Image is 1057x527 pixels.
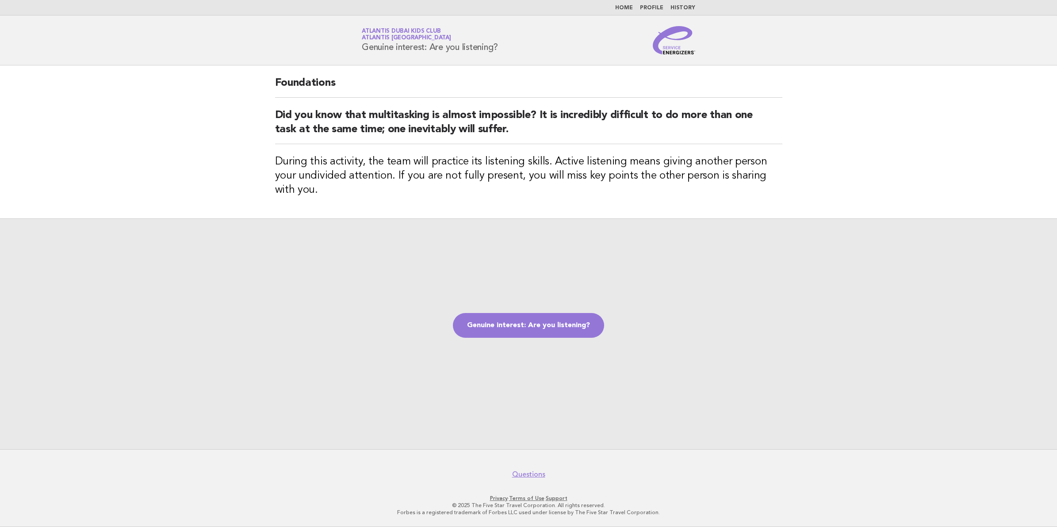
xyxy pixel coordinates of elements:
[258,509,799,516] p: Forbes is a registered trademark of Forbes LLC used under license by The Five Star Travel Corpora...
[615,5,633,11] a: Home
[258,502,799,509] p: © 2025 The Five Star Travel Corporation. All rights reserved.
[362,28,451,41] a: Atlantis Dubai Kids ClubAtlantis [GEOGRAPHIC_DATA]
[275,76,782,98] h2: Foundations
[512,470,545,479] a: Questions
[258,495,799,502] p: · ·
[453,313,604,338] a: Genuine interest: Are you listening?
[653,26,695,54] img: Service Energizers
[275,155,782,197] h3: During this activity, the team will practice its listening skills. Active listening means giving ...
[362,29,498,52] h1: Genuine interest: Are you listening?
[362,35,451,41] span: Atlantis [GEOGRAPHIC_DATA]
[670,5,695,11] a: History
[509,495,544,501] a: Terms of Use
[275,108,782,144] h2: Did you know that multitasking is almost impossible? It is incredibly difficult to do more than o...
[490,495,508,501] a: Privacy
[546,495,567,501] a: Support
[640,5,663,11] a: Profile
